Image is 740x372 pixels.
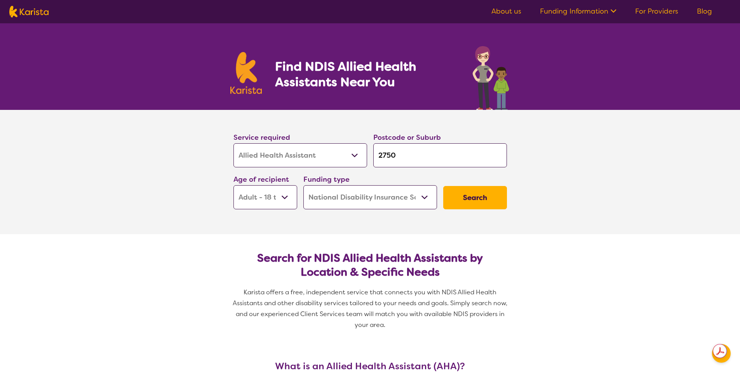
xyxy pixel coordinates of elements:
h2: Search for NDIS Allied Health Assistants by Location & Specific Needs [240,251,501,279]
a: About us [491,7,521,16]
img: Karista logo [9,6,49,17]
a: For Providers [635,7,678,16]
input: Type [373,143,507,167]
a: Blog [697,7,712,16]
p: Karista offers a free, independent service that connects you with NDIS Allied Health Assistants a... [230,287,510,330]
h3: What is an Allied Health Assistant (AHA)? [230,361,510,372]
img: Karista logo [230,52,262,94]
label: Funding type [303,175,350,184]
img: allied-health-assistant [470,42,510,110]
a: Funding Information [540,7,616,16]
label: Service required [233,133,290,142]
label: Postcode or Suburb [373,133,441,142]
h1: Find NDIS Allied Health Assistants Near You [275,59,446,90]
label: Age of recipient [233,175,289,184]
button: Search [443,186,507,209]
